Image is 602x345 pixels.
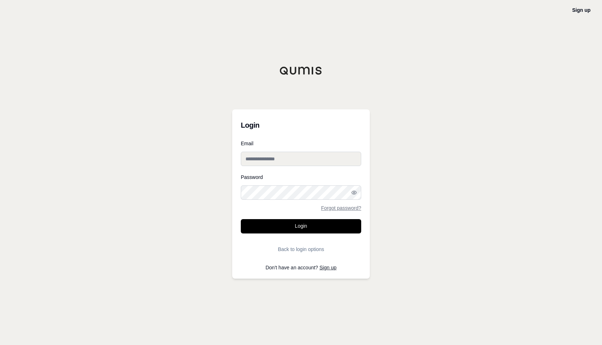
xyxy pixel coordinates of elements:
[321,205,361,211] a: Forgot password?
[320,265,336,270] a: Sign up
[241,175,361,180] label: Password
[241,118,361,132] h3: Login
[241,265,361,270] p: Don't have an account?
[241,141,361,146] label: Email
[241,219,361,233] button: Login
[241,242,361,256] button: Back to login options
[279,66,322,75] img: Qumis
[572,7,591,13] a: Sign up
